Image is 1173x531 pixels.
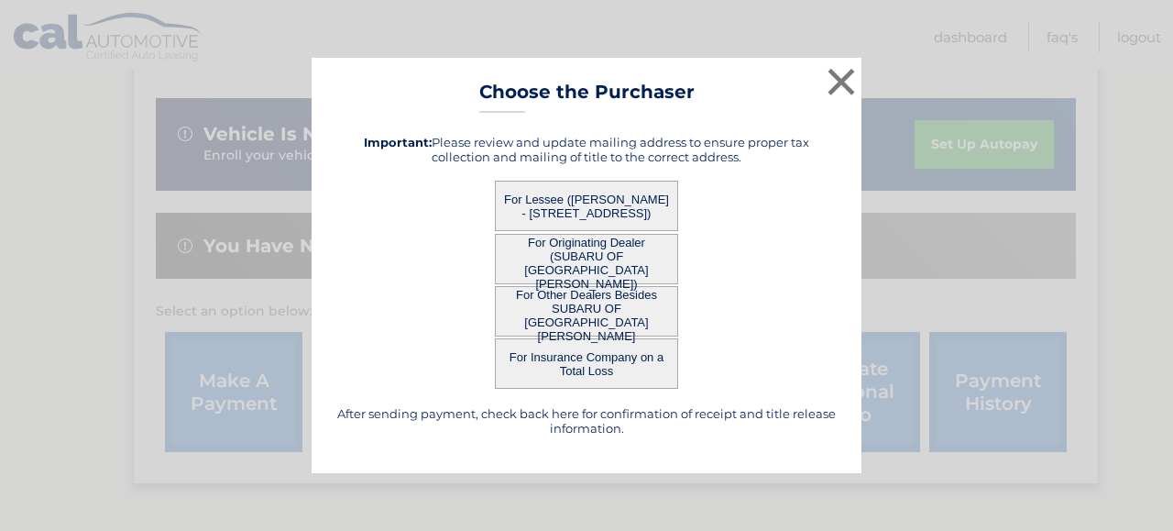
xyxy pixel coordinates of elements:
[495,286,678,337] button: For Other Dealers Besides SUBARU OF [GEOGRAPHIC_DATA][PERSON_NAME]
[495,234,678,284] button: For Originating Dealer (SUBARU OF [GEOGRAPHIC_DATA][PERSON_NAME])
[823,63,860,100] button: ×
[495,338,678,389] button: For Insurance Company on a Total Loss
[364,135,432,149] strong: Important:
[495,181,678,231] button: For Lessee ([PERSON_NAME] - [STREET_ADDRESS])
[479,81,695,113] h3: Choose the Purchaser
[334,135,839,164] h5: Please review and update mailing address to ensure proper tax collection and mailing of title to ...
[334,406,839,436] h5: After sending payment, check back here for confirmation of receipt and title release information.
